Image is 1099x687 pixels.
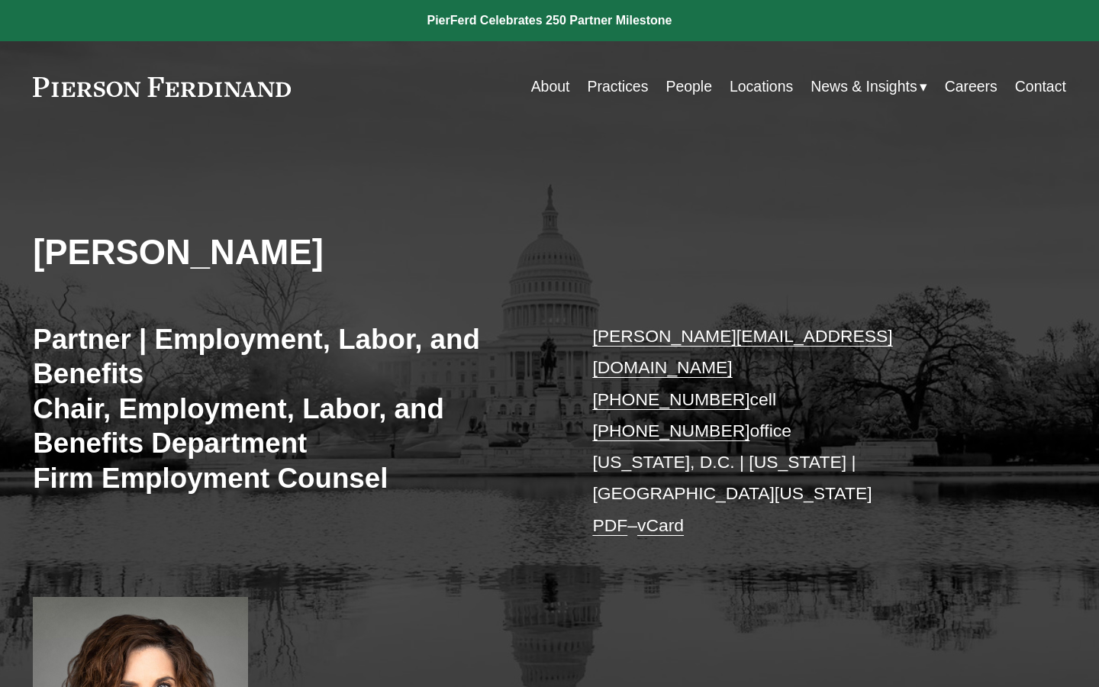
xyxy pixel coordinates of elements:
[33,232,549,274] h2: [PERSON_NAME]
[1015,72,1066,102] a: Contact
[811,73,917,100] span: News & Insights
[592,326,892,377] a: [PERSON_NAME][EMAIL_ADDRESS][DOMAIN_NAME]
[637,515,684,535] a: vCard
[666,72,712,102] a: People
[587,72,648,102] a: Practices
[531,72,570,102] a: About
[730,72,793,102] a: Locations
[811,72,927,102] a: folder dropdown
[592,421,749,440] a: [PHONE_NUMBER]
[592,321,1023,541] p: cell office [US_STATE], D.C. | [US_STATE] | [GEOGRAPHIC_DATA][US_STATE] –
[592,515,627,535] a: PDF
[33,322,549,495] h3: Partner | Employment, Labor, and Benefits Chair, Employment, Labor, and Benefits Department Firm ...
[945,72,997,102] a: Careers
[592,389,749,409] a: [PHONE_NUMBER]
